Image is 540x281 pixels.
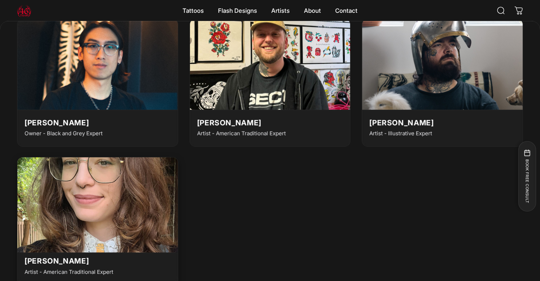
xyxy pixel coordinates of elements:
[511,3,527,18] a: 0 items
[362,19,523,110] img: Taivas Jättiläinen
[197,119,261,128] h2: [PERSON_NAME]
[328,3,365,18] a: Contact
[211,3,264,18] summary: Flash Designs
[297,3,328,18] summary: About
[24,129,103,138] p: Owner - Black and Grey Expert
[197,129,286,138] p: Artist - American Traditional Expert
[24,257,89,266] h2: [PERSON_NAME]
[369,129,432,138] p: Artist - Illustrative Expert
[190,19,350,110] img: Spencer Skalko
[175,3,211,18] summary: Tattoos
[9,153,186,253] img: Emily Forte
[264,3,297,18] summary: Artists
[362,19,523,147] a: [PERSON_NAME] Artist - Illustrative Expert
[369,119,433,128] h2: [PERSON_NAME]
[24,268,113,276] p: Artist - American Traditional Expert
[24,119,89,128] h2: [PERSON_NAME]
[518,141,536,211] button: BOOK FREE CONSULT
[175,3,365,18] nav: Primary
[17,19,178,110] img: Geoffrey Wong
[17,19,178,147] a: [PERSON_NAME] Owner - Black and Grey Expert
[190,19,351,147] a: [PERSON_NAME] Artist - American Traditional Expert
